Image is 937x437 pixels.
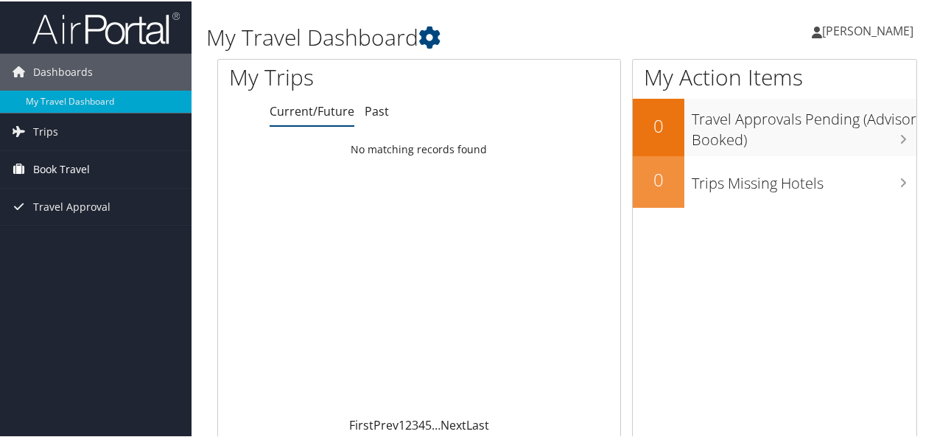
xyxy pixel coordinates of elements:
[412,416,418,432] a: 3
[270,102,354,118] a: Current/Future
[32,10,180,44] img: airportal-logo.png
[633,112,684,137] h2: 0
[425,416,432,432] a: 5
[441,416,466,432] a: Next
[432,416,441,432] span: …
[33,150,90,186] span: Book Travel
[206,21,687,52] h1: My Travel Dashboard
[633,166,684,191] h2: 0
[229,60,441,91] h1: My Trips
[633,60,916,91] h1: My Action Items
[218,135,620,161] td: No matching records found
[692,164,916,192] h3: Trips Missing Hotels
[822,21,913,38] span: [PERSON_NAME]
[349,416,373,432] a: First
[466,416,489,432] a: Last
[33,187,110,224] span: Travel Approval
[399,416,405,432] a: 1
[33,52,93,89] span: Dashboards
[365,102,389,118] a: Past
[633,97,916,154] a: 0Travel Approvals Pending (Advisor Booked)
[812,7,928,52] a: [PERSON_NAME]
[418,416,425,432] a: 4
[633,155,916,206] a: 0Trips Missing Hotels
[33,112,58,149] span: Trips
[373,416,399,432] a: Prev
[692,100,916,149] h3: Travel Approvals Pending (Advisor Booked)
[405,416,412,432] a: 2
